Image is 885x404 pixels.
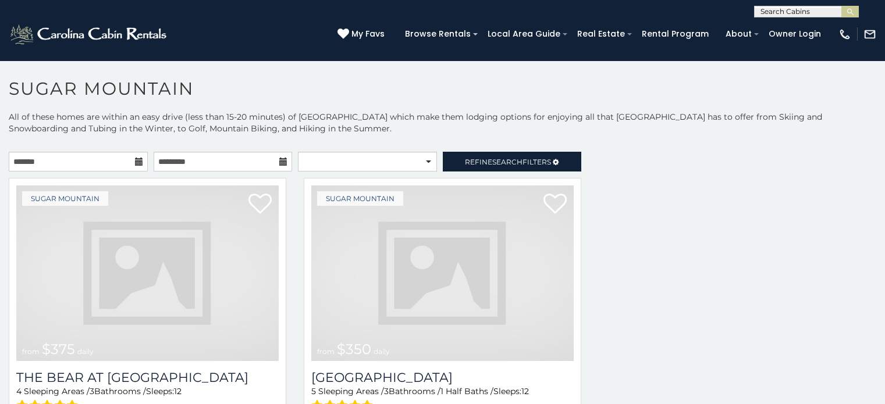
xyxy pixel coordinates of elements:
img: dummy-image.jpg [311,185,574,361]
img: mail-regular-white.png [863,28,876,41]
span: 12 [174,386,182,396]
span: Refine Filters [465,158,551,166]
a: from $350 daily [311,185,574,361]
a: from $375 daily [16,185,279,361]
span: 5 [311,386,316,396]
a: Add to favorites [248,192,272,217]
a: Rental Program [636,25,715,43]
span: 3 [384,386,389,396]
a: [GEOGRAPHIC_DATA] [311,370,574,385]
span: My Favs [351,28,385,40]
a: Sugar Mountain [22,191,108,206]
a: My Favs [337,28,388,41]
img: White-1-2.png [9,23,170,46]
span: 4 [16,386,22,396]
span: 3 [90,386,94,396]
a: About [720,25,758,43]
span: from [22,347,40,356]
a: Sugar Mountain [317,191,403,206]
span: daily [77,347,94,356]
span: $375 [42,341,75,357]
a: Add to favorites [543,192,567,217]
a: RefineSearchFilters [443,152,582,171]
span: 1 Half Baths / [440,386,493,396]
span: $350 [337,341,371,357]
h3: The Bear At Sugar Mountain [16,370,279,385]
span: Search [492,158,523,166]
a: The Bear At [GEOGRAPHIC_DATA] [16,370,279,385]
span: from [317,347,335,356]
a: Local Area Guide [482,25,566,43]
img: dummy-image.jpg [16,185,279,361]
a: Real Estate [571,25,631,43]
img: phone-regular-white.png [838,28,851,41]
h3: Grouse Moor Lodge [311,370,574,385]
a: Owner Login [763,25,827,43]
span: daily [374,347,390,356]
a: Browse Rentals [399,25,477,43]
span: 12 [521,386,529,396]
